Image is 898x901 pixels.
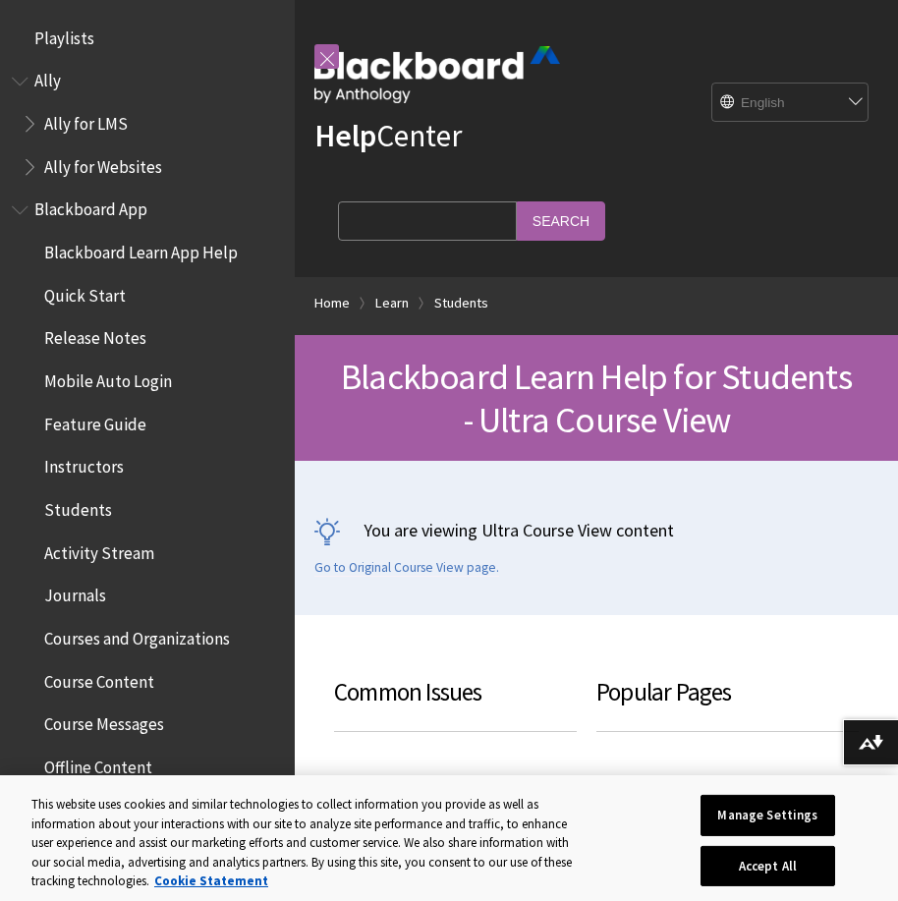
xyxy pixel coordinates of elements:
[44,365,172,391] span: Mobile Auto Login
[44,236,238,262] span: Blackboard Learn App Help
[154,873,268,889] a: More information about your privacy, opens in a new tab
[31,795,587,891] div: This website uses cookies and similar technologies to collect information you provide as well as ...
[12,65,283,184] nav: Book outline for Anthology Ally Help
[314,46,560,103] img: Blackboard by Anthology
[44,150,162,177] span: Ally for Websites
[701,795,835,836] button: Manage Settings
[314,291,350,315] a: Home
[34,194,147,220] span: Blackboard App
[596,674,859,732] h3: Popular Pages
[44,408,146,434] span: Feature Guide
[314,518,878,542] p: You are viewing Ultra Course View content
[34,65,61,91] span: Ally
[314,116,376,155] strong: Help
[44,322,146,349] span: Release Notes
[341,354,852,442] span: Blackboard Learn Help for Students - Ultra Course View
[314,116,462,155] a: HelpCenter
[44,493,112,520] span: Students
[44,107,128,134] span: Ally for LMS
[44,536,154,563] span: Activity Stream
[44,451,124,478] span: Instructors
[34,22,94,48] span: Playlists
[44,279,126,306] span: Quick Start
[44,751,152,777] span: Offline Content
[375,291,409,315] a: Learn
[712,84,870,123] select: Site Language Selector
[334,674,577,732] h3: Common Issues
[12,22,283,55] nav: Book outline for Playlists
[434,291,488,315] a: Students
[701,846,835,887] button: Accept All
[44,580,106,606] span: Journals
[517,201,605,240] input: Search
[314,559,499,577] a: Go to Original Course View page.
[44,665,154,692] span: Course Content
[44,708,164,735] span: Course Messages
[44,622,230,648] span: Courses and Organizations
